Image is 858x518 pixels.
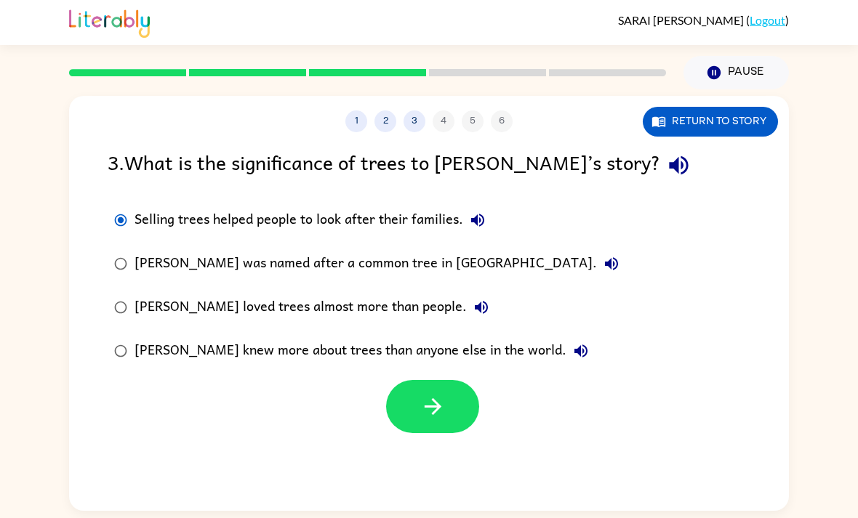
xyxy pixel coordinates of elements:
button: Selling trees helped people to look after their families. [463,206,492,235]
button: [PERSON_NAME] knew more about trees than anyone else in the world. [566,336,596,365]
button: Pause [683,56,789,89]
div: [PERSON_NAME] knew more about trees than anyone else in the world. [135,336,596,365]
span: SARAI [PERSON_NAME] [618,13,746,27]
div: ( ) [618,13,789,27]
div: 3 . What is the significance of trees to [PERSON_NAME]’s story? [108,147,750,184]
div: [PERSON_NAME] loved trees almost more than people. [135,293,496,322]
button: [PERSON_NAME] loved trees almost more than people. [467,293,496,322]
button: 1 [345,110,367,132]
button: [PERSON_NAME] was named after a common tree in [GEOGRAPHIC_DATA]. [597,249,626,278]
button: Return to story [643,107,778,137]
div: Selling trees helped people to look after their families. [135,206,492,235]
img: Literably [69,6,150,38]
button: 3 [404,110,425,132]
button: 2 [374,110,396,132]
div: [PERSON_NAME] was named after a common tree in [GEOGRAPHIC_DATA]. [135,249,626,278]
a: Logout [750,13,785,27]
